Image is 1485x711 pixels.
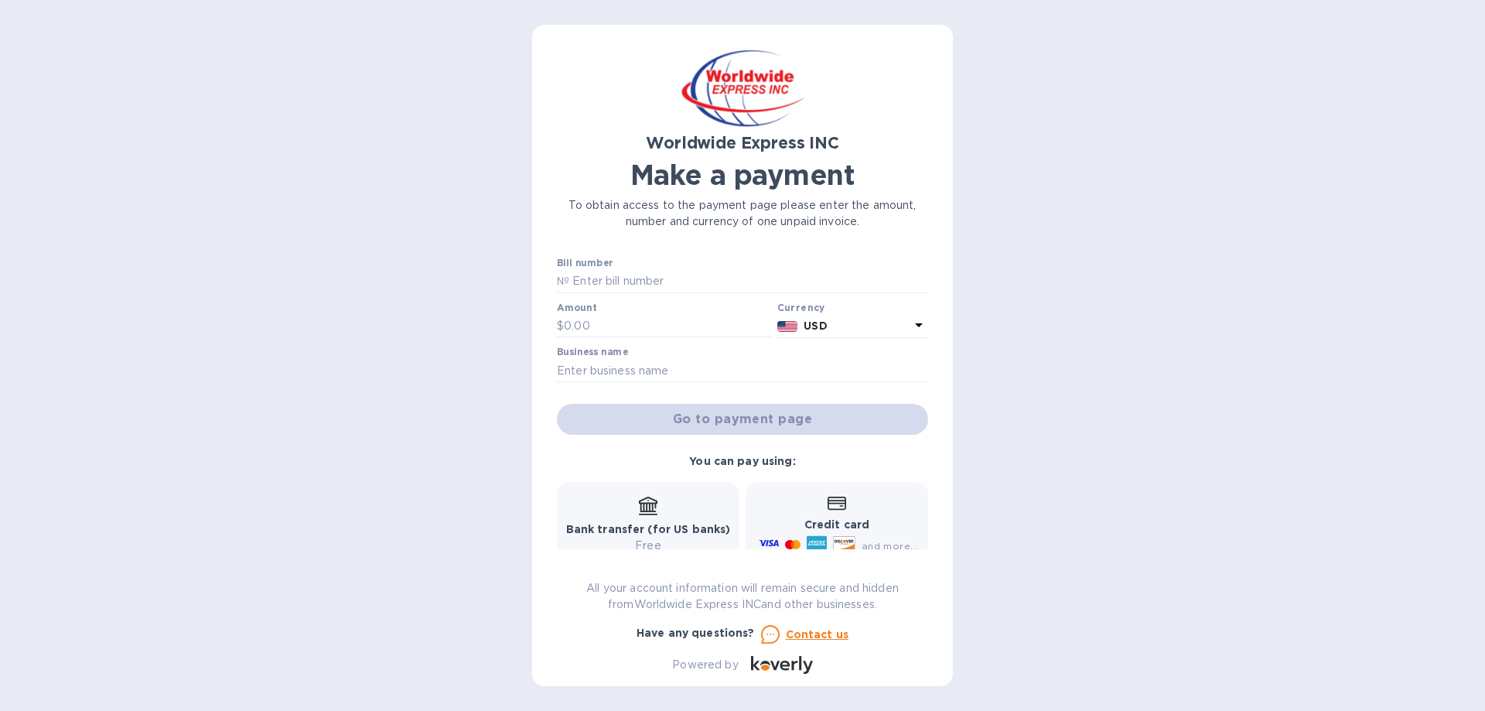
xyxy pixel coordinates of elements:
img: USD [777,321,798,332]
b: Credit card [804,518,869,531]
input: Enter bill number [569,270,928,293]
p: Free [566,538,731,554]
label: Amount [557,303,596,313]
b: Bank transfer (for US banks) [566,523,731,535]
h1: Make a payment [557,159,928,191]
b: USD [804,320,827,332]
b: Currency [777,302,825,313]
p: To obtain access to the payment page please enter the amount, number and currency of one unpaid i... [557,197,928,230]
span: and more... [862,540,918,552]
label: Business name [557,348,628,357]
b: Have any questions? [637,627,755,639]
label: Bill number [557,259,613,268]
p: № [557,273,569,289]
input: 0.00 [564,315,771,338]
b: You can pay using: [689,455,795,467]
b: Worldwide Express INC [646,133,838,152]
p: Powered by [672,657,738,673]
input: Enter business name [557,359,928,382]
u: Contact us [786,628,849,641]
p: $ [557,318,564,334]
p: All your account information will remain secure and hidden from Worldwide Express INC and other b... [557,580,928,613]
